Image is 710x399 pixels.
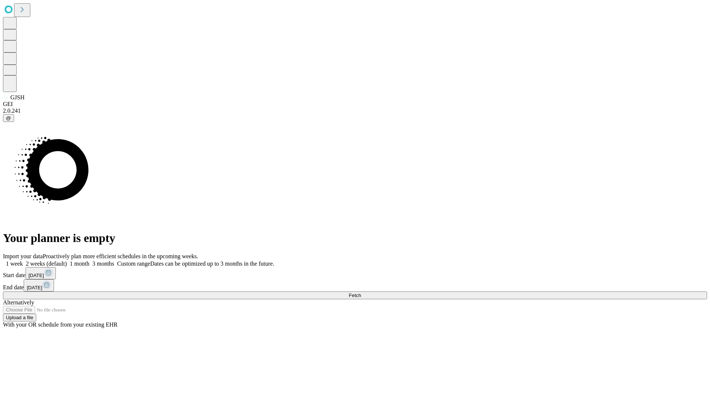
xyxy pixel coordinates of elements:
div: GEI [3,101,707,108]
span: @ [6,115,11,121]
button: Fetch [3,291,707,299]
div: End date [3,279,707,291]
span: Fetch [349,293,361,298]
button: @ [3,114,14,122]
h1: Your planner is empty [3,231,707,245]
button: [DATE] [26,267,56,279]
span: Custom range [117,260,150,267]
span: GJSH [10,94,24,100]
span: [DATE] [27,285,42,290]
span: 1 week [6,260,23,267]
span: 3 months [92,260,114,267]
span: 1 month [70,260,89,267]
div: 2.0.241 [3,108,707,114]
span: 2 weeks (default) [26,260,67,267]
div: Start date [3,267,707,279]
button: Upload a file [3,314,36,321]
span: Import your data [3,253,43,259]
span: [DATE] [28,273,44,278]
span: Dates can be optimized up to 3 months in the future. [150,260,274,267]
span: With your OR schedule from your existing EHR [3,321,118,328]
span: Proactively plan more efficient schedules in the upcoming weeks. [43,253,198,259]
button: [DATE] [24,279,54,291]
span: Alternatively [3,299,34,306]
